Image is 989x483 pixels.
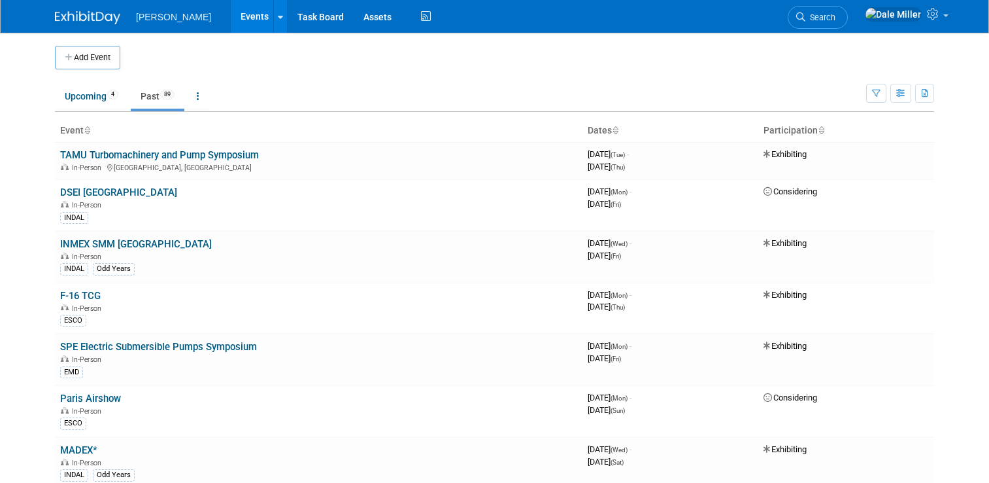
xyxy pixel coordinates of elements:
span: - [629,444,631,454]
span: - [627,149,629,159]
th: Event [55,120,582,142]
span: (Mon) [611,343,628,350]
span: - [629,393,631,402]
span: In-Person [72,407,105,416]
span: In-Person [72,459,105,467]
div: Odd Years [93,469,135,481]
span: In-Person [72,164,105,172]
span: Considering [763,393,817,402]
span: (Thu) [611,164,625,171]
img: Dale Miller [865,7,922,22]
a: Sort by Start Date [612,125,618,135]
span: In-Person [72,201,105,209]
img: In-Person Event [61,253,69,259]
span: [DATE] [588,162,625,171]
span: (Sun) [611,407,625,414]
span: Exhibiting [763,149,807,159]
a: INMEX SMM [GEOGRAPHIC_DATA] [60,238,212,250]
span: Considering [763,187,817,196]
span: In-Person [72,304,105,313]
span: (Fri) [611,201,621,208]
span: Search [805,12,835,22]
span: [DATE] [588,457,624,467]
span: - [629,290,631,300]
span: (Mon) [611,188,628,196]
a: DSEI [GEOGRAPHIC_DATA] [60,187,177,198]
span: [DATE] [588,393,631,402]
span: [DATE] [588,238,631,248]
img: In-Person Event [61,164,69,170]
span: (Mon) [611,292,628,299]
div: ESCO [60,418,86,429]
span: [DATE] [588,251,621,260]
span: (Sat) [611,459,624,466]
a: Past89 [131,84,184,109]
div: INDAL [60,469,88,481]
span: [DATE] [588,149,629,159]
div: EMD [60,367,83,378]
a: Paris Airshow [60,393,121,404]
img: In-Person Event [61,304,69,311]
a: MADEX* [60,444,97,456]
div: INDAL [60,263,88,275]
span: [DATE] [588,290,631,300]
a: TAMU Turbomachinery and Pump Symposium [60,149,259,161]
span: 89 [160,90,175,99]
span: (Wed) [611,240,628,247]
span: Exhibiting [763,290,807,300]
div: Odd Years [93,263,135,275]
a: Sort by Event Name [84,125,90,135]
span: In-Person [72,355,105,364]
span: 4 [107,90,118,99]
span: Exhibiting [763,238,807,248]
span: [DATE] [588,405,625,415]
div: ESCO [60,315,86,327]
span: (Wed) [611,446,628,454]
span: (Fri) [611,253,621,260]
img: ExhibitDay [55,11,120,24]
th: Dates [582,120,758,142]
img: In-Person Event [61,407,69,414]
div: [GEOGRAPHIC_DATA], [GEOGRAPHIC_DATA] [60,162,577,172]
img: In-Person Event [61,459,69,465]
span: Exhibiting [763,444,807,454]
a: Upcoming4 [55,84,128,109]
span: (Thu) [611,304,625,311]
th: Participation [758,120,934,142]
span: [DATE] [588,444,631,454]
span: - [629,187,631,196]
span: (Tue) [611,151,625,158]
span: Exhibiting [763,341,807,351]
a: SPE Electric Submersible Pumps Symposium [60,341,257,353]
span: [DATE] [588,302,625,312]
img: In-Person Event [61,355,69,362]
a: Sort by Participation Type [818,125,824,135]
span: (Mon) [611,395,628,402]
div: INDAL [60,212,88,224]
span: - [629,341,631,351]
a: Search [788,6,848,29]
span: [PERSON_NAME] [136,12,211,22]
a: F-16 TCG [60,290,101,302]
span: [DATE] [588,341,631,351]
span: In-Person [72,253,105,261]
span: [DATE] [588,187,631,196]
img: In-Person Event [61,201,69,207]
span: - [629,238,631,248]
span: [DATE] [588,353,621,363]
span: [DATE] [588,199,621,209]
button: Add Event [55,46,120,69]
span: (Fri) [611,355,621,363]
